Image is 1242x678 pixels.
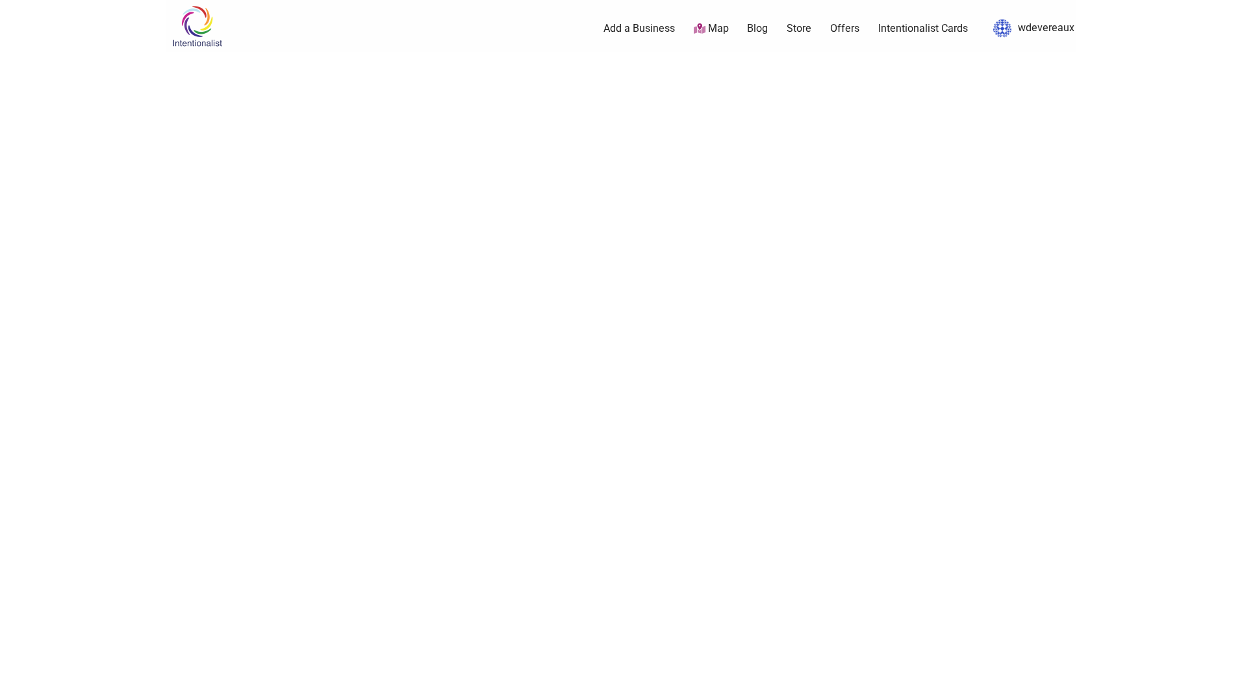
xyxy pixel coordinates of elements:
a: Store [787,21,811,36]
a: Blog [747,21,768,36]
a: Offers [830,21,859,36]
a: Add a Business [603,21,675,36]
a: Map [694,21,729,36]
img: Intentionalist [166,5,228,47]
a: wdevereaux [987,17,1074,40]
a: Intentionalist Cards [878,21,968,36]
